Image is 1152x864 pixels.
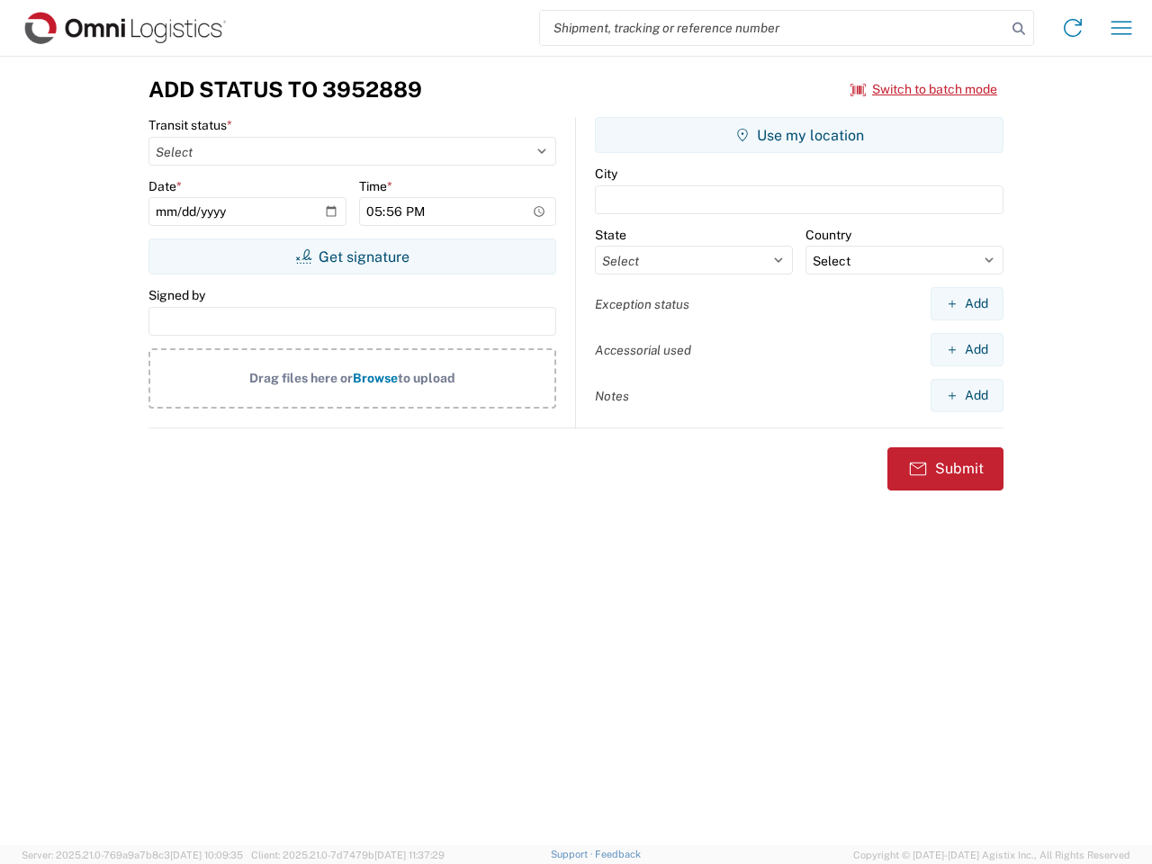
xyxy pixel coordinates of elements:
[148,117,232,133] label: Transit status
[805,227,851,243] label: Country
[595,849,641,859] a: Feedback
[595,388,629,404] label: Notes
[170,850,243,860] span: [DATE] 10:09:35
[374,850,445,860] span: [DATE] 11:37:29
[148,76,422,103] h3: Add Status to 3952889
[595,296,689,312] label: Exception status
[22,850,243,860] span: Server: 2025.21.0-769a9a7b8c3
[850,75,997,104] button: Switch to batch mode
[540,11,1006,45] input: Shipment, tracking or reference number
[398,371,455,385] span: to upload
[595,117,1003,153] button: Use my location
[931,287,1003,320] button: Add
[595,342,691,358] label: Accessorial used
[931,333,1003,366] button: Add
[359,178,392,194] label: Time
[551,849,596,859] a: Support
[595,166,617,182] label: City
[249,371,353,385] span: Drag files here or
[148,178,182,194] label: Date
[148,238,556,274] button: Get signature
[353,371,398,385] span: Browse
[148,287,205,303] label: Signed by
[931,379,1003,412] button: Add
[251,850,445,860] span: Client: 2025.21.0-7d7479b
[853,847,1130,863] span: Copyright © [DATE]-[DATE] Agistix Inc., All Rights Reserved
[595,227,626,243] label: State
[887,447,1003,490] button: Submit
